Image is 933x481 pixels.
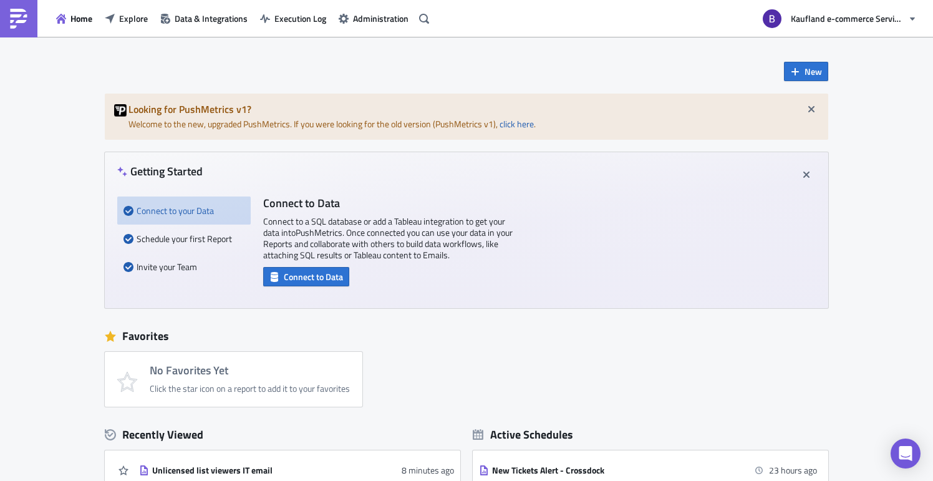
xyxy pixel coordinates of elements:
time: 2025-09-02 11:40 [769,464,817,477]
span: New [805,65,822,78]
div: Active Schedules [473,427,573,442]
span: Kaufland e-commerce Services GmbH & Co. KG [791,12,903,25]
a: Connect to Data [263,269,349,282]
span: Administration [353,12,408,25]
div: Schedule your first Report [123,225,244,253]
div: Favorites [105,327,828,346]
h4: No Favorites Yet [150,364,350,377]
button: Execution Log [254,9,332,28]
img: Avatar [761,8,783,29]
button: New [784,62,828,81]
div: Connect to your Data [123,197,244,225]
button: Kaufland e-commerce Services GmbH & Co. KG [755,5,924,32]
span: Execution Log [274,12,326,25]
div: Recently Viewed [105,425,460,444]
button: Home [50,9,99,28]
span: Home [70,12,92,25]
div: Open Intercom Messenger [891,439,921,469]
div: New Tickets Alert - Crossdock [492,465,710,476]
div: Unlicensed list viewers IT email [152,465,370,476]
button: Connect to Data [263,267,349,286]
button: Administration [332,9,415,28]
img: PushMetrics [9,9,29,29]
a: click here [500,117,534,130]
span: Explore [119,12,148,25]
div: Welcome to the new, upgraded PushMetrics. If you were looking for the old version (PushMetrics v1... [105,94,828,140]
span: Data & Integrations [175,12,248,25]
div: Click the star icon on a report to add it to your favorites [150,383,350,394]
p: Connect to a SQL database or add a Tableau integration to get your data into PushMetrics . Once c... [263,216,513,261]
h5: Looking for PushMetrics v1? [128,104,819,114]
div: Invite your Team [123,253,244,281]
span: Connect to Data [284,270,343,283]
h4: Getting Started [117,165,203,178]
button: Explore [99,9,154,28]
time: 2025-09-02T09:31:32Z [402,464,454,477]
button: Data & Integrations [154,9,254,28]
h4: Connect to Data [263,197,513,210]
